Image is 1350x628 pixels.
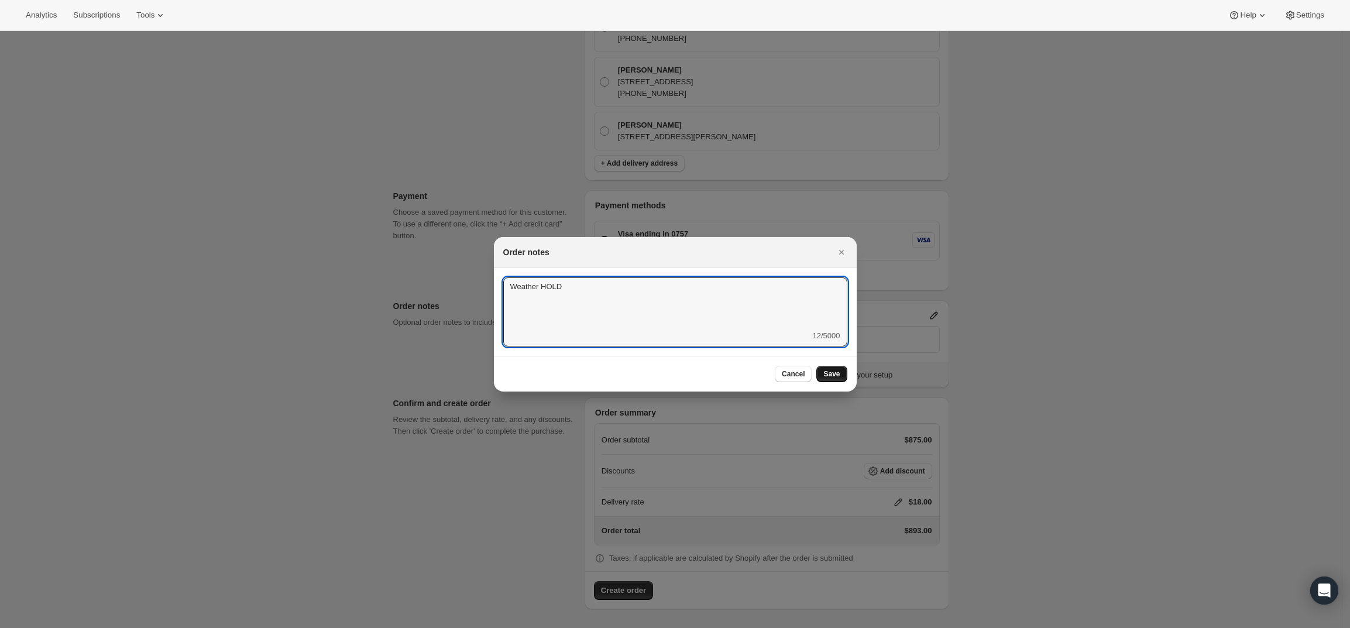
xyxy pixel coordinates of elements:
button: Subscriptions [66,7,127,23]
button: Save [816,366,847,382]
button: Tools [129,7,173,23]
span: Tools [136,11,154,20]
span: Analytics [26,11,57,20]
button: Cancel [775,366,812,382]
button: Analytics [19,7,64,23]
div: Open Intercom Messenger [1310,576,1338,605]
textarea: Weather HOLD [503,277,847,330]
span: Settings [1296,11,1324,20]
span: Help [1240,11,1256,20]
h2: Order notes [503,246,549,258]
span: Subscriptions [73,11,120,20]
button: Settings [1277,7,1331,23]
span: Cancel [782,369,805,379]
span: Save [823,369,840,379]
button: Help [1221,7,1275,23]
button: Close [833,244,850,260]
